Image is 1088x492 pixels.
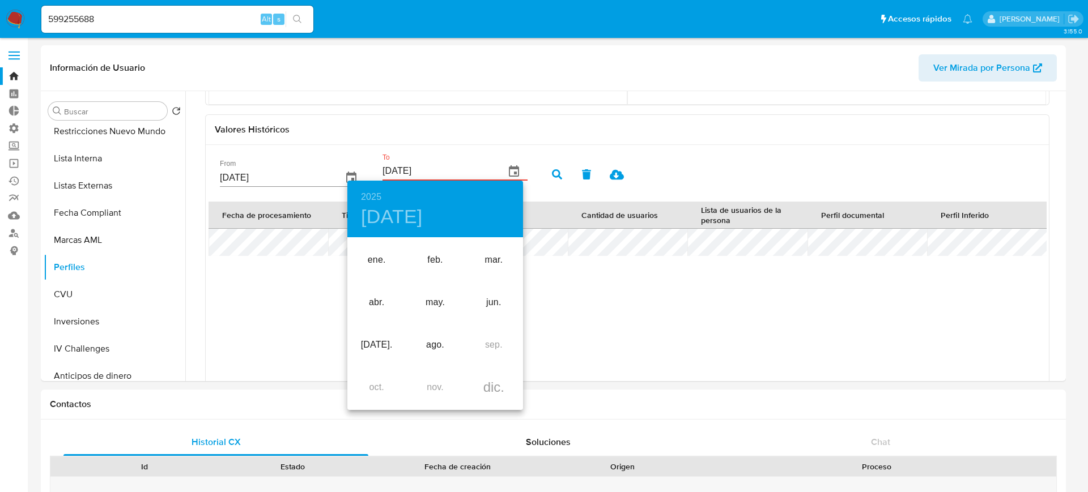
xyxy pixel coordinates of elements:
[347,239,406,281] div: ene.
[347,281,406,324] div: abr.
[347,324,406,366] div: [DATE].
[465,239,523,281] div: mar.
[465,281,523,324] div: jun.
[361,205,423,229] button: [DATE]
[406,281,464,324] div: may.
[406,324,464,366] div: ago.
[361,189,381,205] button: 2025
[406,239,464,281] div: feb.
